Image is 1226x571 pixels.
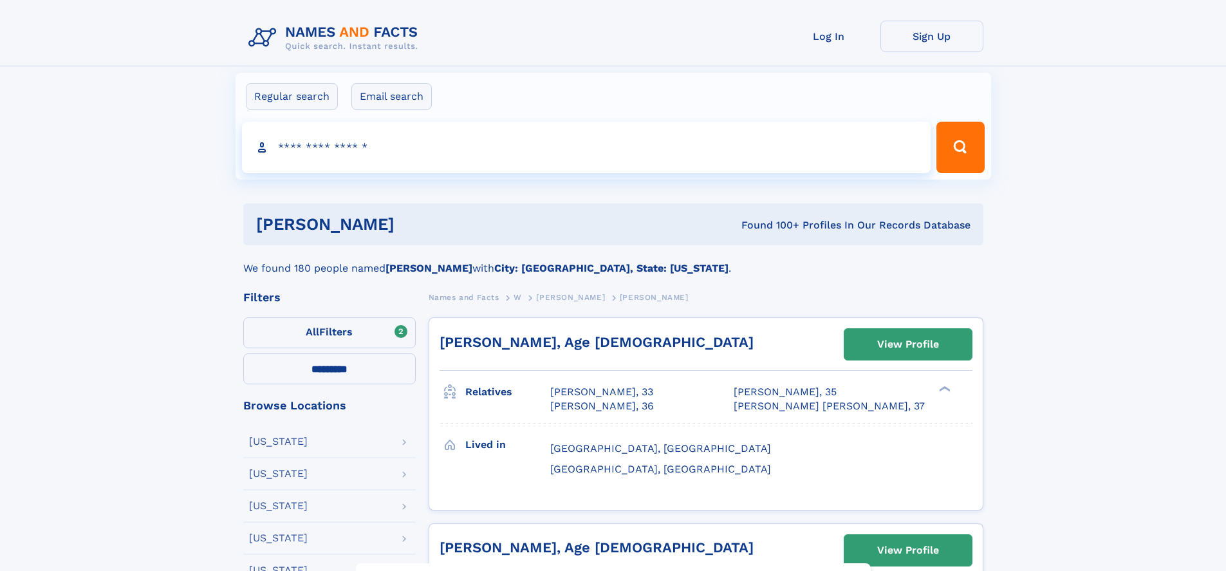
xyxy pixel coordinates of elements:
h3: Lived in [465,434,550,456]
label: Email search [351,83,432,110]
div: [US_STATE] [249,501,308,511]
a: W [514,289,522,305]
div: View Profile [877,536,939,565]
a: [PERSON_NAME], Age [DEMOGRAPHIC_DATA] [440,539,754,556]
span: All [306,326,319,338]
label: Filters [243,317,416,348]
input: search input [242,122,931,173]
b: City: [GEOGRAPHIC_DATA], State: [US_STATE] [494,262,729,274]
label: Regular search [246,83,338,110]
span: [GEOGRAPHIC_DATA], [GEOGRAPHIC_DATA] [550,442,771,454]
div: We found 180 people named with . [243,245,983,276]
a: [PERSON_NAME], 33 [550,385,653,399]
div: Browse Locations [243,400,416,411]
a: [PERSON_NAME] [PERSON_NAME], 37 [734,399,925,413]
a: Sign Up [880,21,983,52]
b: [PERSON_NAME] [385,262,472,274]
div: ❯ [936,385,951,393]
a: View Profile [844,535,972,566]
span: W [514,293,522,302]
img: Logo Names and Facts [243,21,429,55]
div: View Profile [877,330,939,359]
div: [US_STATE] [249,533,308,543]
div: [US_STATE] [249,436,308,447]
h3: Relatives [465,381,550,403]
a: [PERSON_NAME], Age [DEMOGRAPHIC_DATA] [440,334,754,350]
div: Filters [243,292,416,303]
a: Log In [777,21,880,52]
span: [GEOGRAPHIC_DATA], [GEOGRAPHIC_DATA] [550,463,771,475]
span: [PERSON_NAME] [620,293,689,302]
span: [PERSON_NAME] [536,293,605,302]
a: View Profile [844,329,972,360]
a: [PERSON_NAME] [536,289,605,305]
a: [PERSON_NAME], 35 [734,385,837,399]
div: Found 100+ Profiles In Our Records Database [568,218,971,232]
a: [PERSON_NAME], 36 [550,399,654,413]
div: [US_STATE] [249,469,308,479]
button: Search Button [936,122,984,173]
a: Names and Facts [429,289,499,305]
h1: [PERSON_NAME] [256,216,568,232]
